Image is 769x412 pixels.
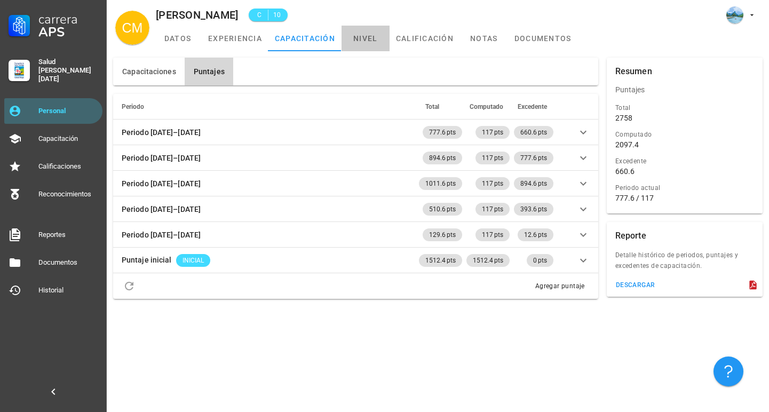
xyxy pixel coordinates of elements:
div: Periodo [DATE]–[DATE] [122,178,201,189]
div: APS [38,26,98,38]
span: 1011.6 pts [425,177,456,190]
div: Documentos [38,258,98,267]
span: 117 pts [482,152,503,164]
span: 894.6 pts [429,152,456,164]
div: avatar [115,11,149,45]
span: 393.6 pts [520,203,547,216]
div: Salud [PERSON_NAME][DATE] [38,58,98,83]
span: 117 pts [482,203,503,216]
button: Capacitaciones [113,58,185,85]
div: [PERSON_NAME] [156,9,238,21]
div: Personal [38,107,98,115]
div: Reporte [615,222,646,250]
a: nivel [342,26,390,51]
a: experiencia [202,26,268,51]
a: calificación [390,26,460,51]
th: Periodo [113,94,417,120]
span: Total [425,103,439,110]
div: Periodo [DATE]–[DATE] [122,229,201,241]
div: Capacitación [38,134,98,143]
div: Carrera [38,13,98,26]
div: Excedente [615,156,754,167]
div: Reconocimientos [38,190,98,199]
span: INICIAL [183,254,204,267]
div: Total [615,102,754,113]
div: Periodo actual [615,183,754,193]
a: Capacitación [4,126,102,152]
span: C [255,10,264,20]
span: Periodo [122,103,144,110]
a: Personal [4,98,102,124]
th: Total [417,94,464,120]
span: Puntajes [193,67,225,76]
span: 510.6 pts [429,203,456,216]
th: Excedente [512,94,556,120]
div: 777.6 / 117 [615,193,754,203]
div: Historial [38,286,98,295]
span: 777.6 pts [520,152,547,164]
span: 894.6 pts [520,177,547,190]
div: 2097.4 [615,140,639,149]
div: 2758 [615,113,632,123]
span: Computado [470,103,503,110]
a: datos [154,26,202,51]
span: 117 pts [482,228,503,241]
span: CM [122,11,143,45]
span: 0 pts [533,254,547,267]
div: Periodo [DATE]–[DATE] [122,152,201,164]
span: 12.6 pts [524,228,547,241]
div: Agregar puntaje [535,281,585,291]
div: Detalle histórico de periodos, puntajes y excedentes de capacitación. [607,250,763,278]
span: 777.6 pts [429,126,456,139]
div: 660.6 [615,167,635,176]
div: Reportes [38,231,98,239]
span: Capacitaciones [122,67,176,76]
div: descargar [615,281,655,289]
button: Puntajes [185,58,233,85]
button: Agregar puntaje [530,281,590,291]
span: Excedente [518,103,547,110]
div: avatar [726,6,743,23]
div: Calificaciones [38,162,98,171]
a: Reconocimientos [4,181,102,207]
span: 117 pts [482,177,503,190]
span: 10 [273,10,281,20]
a: Calificaciones [4,154,102,179]
div: Periodo [DATE]–[DATE] [122,203,201,215]
span: 660.6 pts [520,126,547,139]
a: Reportes [4,222,102,248]
th: Computado [464,94,512,120]
span: 117 pts [482,126,503,139]
div: Computado [615,129,754,140]
div: Periodo [DATE]–[DATE] [122,126,201,138]
span: 1512.4 pts [425,254,456,267]
div: Resumen [615,58,652,85]
a: Historial [4,278,102,303]
a: Documentos [4,250,102,275]
div: Puntajes [607,77,763,102]
span: 1512.4 pts [473,254,503,267]
button: descargar [611,278,660,292]
a: documentos [508,26,578,51]
a: notas [460,26,508,51]
a: capacitación [268,26,342,51]
div: Puntaje inicial [122,254,172,266]
span: 129.6 pts [429,228,456,241]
